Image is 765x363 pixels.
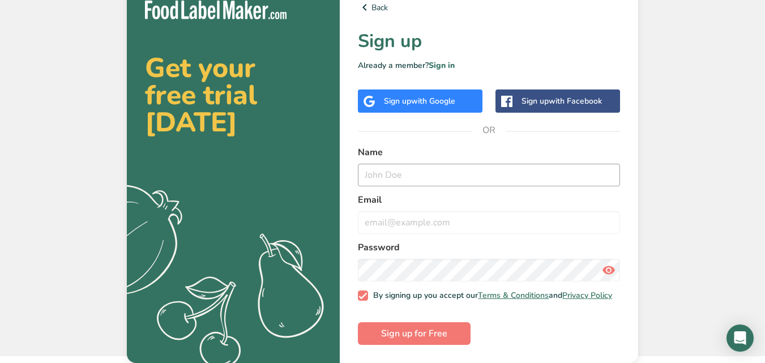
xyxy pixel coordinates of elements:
span: OR [472,113,506,147]
span: with Google [411,96,455,106]
label: Name [358,146,620,159]
span: Sign up for Free [381,327,447,340]
span: with Facebook [549,96,602,106]
label: Email [358,193,620,207]
h2: Get your free trial [DATE] [145,54,322,136]
span: By signing up you accept our and [368,291,613,301]
div: Sign up [522,95,602,107]
h1: Sign up [358,28,620,55]
div: Open Intercom Messenger [726,324,754,352]
button: Sign up for Free [358,322,471,345]
div: Sign up [384,95,455,107]
p: Already a member? [358,59,620,71]
a: Back [358,1,620,14]
a: Privacy Policy [562,290,612,301]
input: John Doe [358,164,620,186]
img: Food Label Maker [145,1,287,19]
a: Sign in [429,60,455,71]
a: Terms & Conditions [478,290,549,301]
label: Password [358,241,620,254]
input: email@example.com [358,211,620,234]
